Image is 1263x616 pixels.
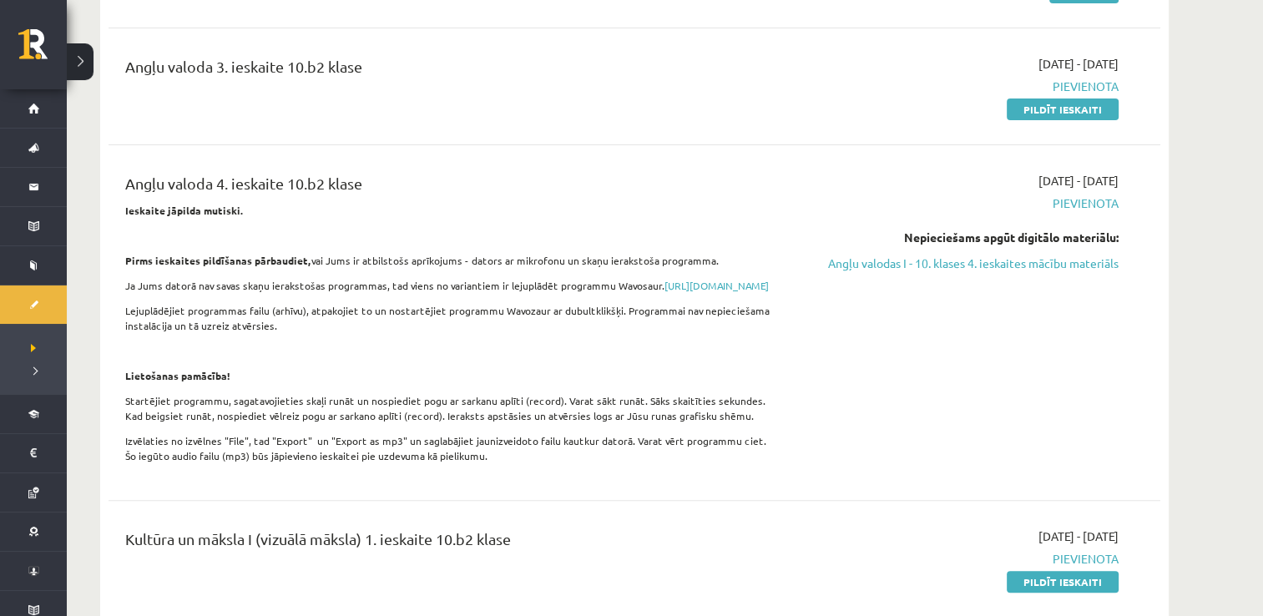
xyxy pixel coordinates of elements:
div: Nepieciešams apgūt digitālo materiālu: [804,229,1119,246]
span: [DATE] - [DATE] [1038,528,1119,545]
a: Angļu valodas I - 10. klases 4. ieskaites mācību materiāls [804,255,1119,272]
div: Kultūra un māksla I (vizuālā māksla) 1. ieskaite 10.b2 klase [125,528,779,558]
span: Pievienota [804,550,1119,568]
p: Lejuplādējiet programmas failu (arhīvu), atpakojiet to un nostartējiet programmu Wavozaur ar dubu... [125,303,779,333]
span: [DATE] - [DATE] [1038,55,1119,73]
strong: Ieskaite jāpilda mutiski. [125,204,244,217]
a: [URL][DOMAIN_NAME] [664,279,769,292]
p: Startējiet programmu, sagatavojieties skaļi runāt un nospiediet pogu ar sarkanu aplīti (record). ... [125,393,779,423]
p: Ja Jums datorā nav savas skaņu ierakstošas programmas, tad viens no variantiem ir lejuplādēt prog... [125,278,779,293]
strong: Lietošanas pamācība! [125,369,230,382]
div: Angļu valoda 4. ieskaite 10.b2 klase [125,172,779,203]
a: Pildīt ieskaiti [1007,98,1119,120]
strong: Pirms ieskaites pildīšanas pārbaudiet, [125,254,311,267]
a: Pildīt ieskaiti [1007,571,1119,593]
span: [DATE] - [DATE] [1038,172,1119,189]
span: Pievienota [804,78,1119,95]
div: Angļu valoda 3. ieskaite 10.b2 klase [125,55,779,86]
a: Rīgas 1. Tālmācības vidusskola [18,29,67,71]
span: Pievienota [804,194,1119,212]
p: vai Jums ir atbilstošs aprīkojums - dators ar mikrofonu un skaņu ierakstoša programma. [125,253,779,268]
p: Izvēlaties no izvēlnes "File", tad "Export" un "Export as mp3" un saglabājiet jaunizveidoto failu... [125,433,779,463]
